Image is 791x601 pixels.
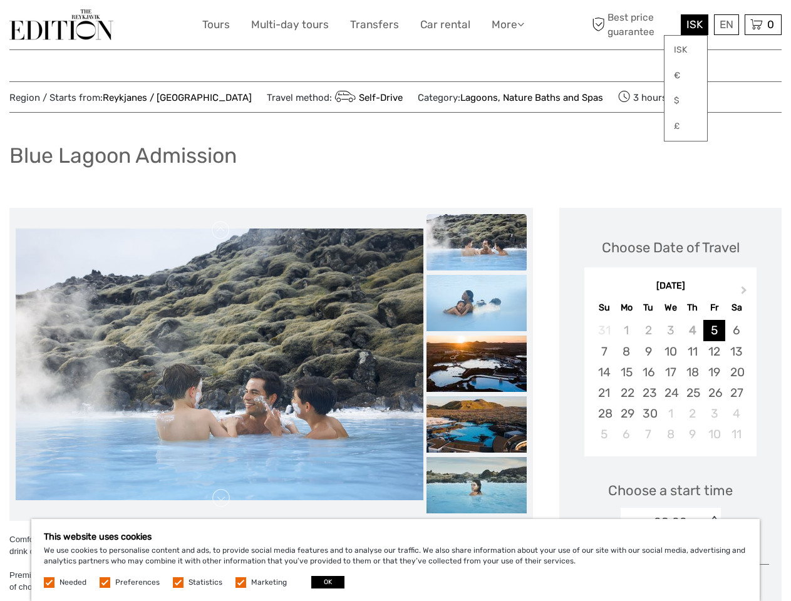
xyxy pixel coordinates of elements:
[427,336,527,392] img: d9bf8667d031459cbd5a0f097f6a92b7_slider_thumbnail.jpg
[714,14,739,35] div: EN
[593,341,615,362] div: Choose Sunday, September 7th, 2025
[9,91,252,105] span: Region / Starts from:
[686,18,703,31] span: ISK
[703,320,725,341] div: Choose Friday, September 5th, 2025
[588,320,752,444] div: month 2025-09
[460,92,603,103] a: Lagoons, Nature Baths and Spas
[16,229,423,500] img: 811391cfcce346129166c4f5c33747f0_main_slider.jpg
[593,383,615,403] div: Choose Sunday, September 21st, 2025
[703,362,725,383] div: Choose Friday, September 19th, 2025
[638,403,659,424] div: Choose Tuesday, September 30th, 2025
[427,457,527,513] img: 3e0543b7ae9e4dbc80c3cebf98bdb071_slider_thumbnail.jpg
[31,519,760,601] div: We use cookies to personalise content and ads, to provide social media features and to analyse ou...
[616,424,638,444] div: Choose Monday, October 6th, 2025
[427,396,527,453] img: f216d22835d84a2e8f6058e6c88ba296_slider_thumbnail.jpg
[593,403,615,424] div: Choose Sunday, September 28th, 2025
[765,18,776,31] span: 0
[616,383,638,403] div: Choose Monday, September 22nd, 2025
[251,577,287,588] label: Marketing
[492,16,524,34] a: More
[18,22,142,32] p: We're away right now. Please check back later!
[659,424,681,444] div: Choose Wednesday, October 8th, 2025
[189,577,222,588] label: Statistics
[608,481,733,500] span: Choose a start time
[725,424,747,444] div: Choose Saturday, October 11th, 2025
[616,341,638,362] div: Choose Monday, September 8th, 2025
[638,362,659,383] div: Choose Tuesday, September 16th, 2025
[725,383,747,403] div: Choose Saturday, September 27th, 2025
[602,238,740,257] div: Choose Date of Travel
[638,299,659,316] div: Tu
[9,569,533,593] div: Premium Admission - Includes -
[332,92,403,103] a: Self-Drive
[638,424,659,444] div: Choose Tuesday, October 7th, 2025
[427,275,527,331] img: 074d1b25433144c697119fb130ce2944_slider_thumbnail.jpg
[616,299,638,316] div: Mo
[44,532,747,542] h5: This website uses cookies
[638,320,659,341] div: Not available Tuesday, September 2nd, 2025
[59,577,86,588] label: Needed
[593,320,615,341] div: Not available Sunday, August 31st, 2025
[664,90,707,112] a: $
[593,424,615,444] div: Choose Sunday, October 5th, 2025
[725,320,747,341] div: Choose Saturday, September 6th, 2025
[664,39,707,61] a: ISK
[9,9,113,40] img: The Reykjavík Edition
[420,16,470,34] a: Car rental
[725,299,747,316] div: Sa
[593,299,615,316] div: Su
[703,341,725,362] div: Choose Friday, September 12th, 2025
[427,214,527,270] img: 811391cfcce346129166c4f5c33747f0_slider_thumbnail.jpg
[681,299,703,316] div: Th
[418,91,603,105] span: Category:
[664,64,707,87] a: €
[735,283,755,303] button: Next Month
[703,424,725,444] div: Choose Friday, October 10th, 2025
[681,383,703,403] div: Choose Thursday, September 25th, 2025
[725,362,747,383] div: Choose Saturday, September 20th, 2025
[708,516,719,529] div: < >
[144,19,159,34] button: Open LiveChat chat widget
[9,143,237,168] h1: Blue Lagoon Admission
[725,341,747,362] div: Choose Saturday, September 13th, 2025
[659,383,681,403] div: Choose Wednesday, September 24th, 2025
[115,577,160,588] label: Preferences
[589,11,678,38] span: Best price guarantee
[703,403,725,424] div: Choose Friday, October 3rd, 2025
[703,299,725,316] div: Fr
[703,383,725,403] div: Choose Friday, September 26th, 2025
[311,576,344,588] button: OK
[654,514,687,530] div: 08:00
[659,341,681,362] div: Choose Wednesday, September 10th, 2025
[681,320,703,341] div: Not available Thursday, September 4th, 2025
[593,362,615,383] div: Choose Sunday, September 14th, 2025
[267,88,403,106] span: Travel method:
[659,299,681,316] div: We
[681,424,703,444] div: Choose Thursday, October 9th, 2025
[725,403,747,424] div: Choose Saturday, October 4th, 2025
[659,403,681,424] div: Choose Wednesday, October 1st, 2025
[638,383,659,403] div: Choose Tuesday, September 23rd, 2025
[664,115,707,138] a: £
[681,362,703,383] div: Choose Thursday, September 18th, 2025
[251,16,329,34] a: Multi-day tours
[350,16,399,34] a: Transfers
[659,362,681,383] div: Choose Wednesday, September 17th, 2025
[103,92,252,103] a: Reykjanes / [GEOGRAPHIC_DATA]
[618,88,667,106] span: 3 hours
[616,403,638,424] div: Choose Monday, September 29th, 2025
[584,280,757,293] div: [DATE]
[616,320,638,341] div: Not available Monday, September 1st, 2025
[9,533,533,557] div: Comfort Admission - Includes - Access to the [GEOGRAPHIC_DATA], Silica Mud Mask at the [GEOGRAPHI...
[659,320,681,341] div: Not available Wednesday, September 3rd, 2025
[681,341,703,362] div: Choose Thursday, September 11th, 2025
[616,362,638,383] div: Choose Monday, September 15th, 2025
[202,16,230,34] a: Tours
[638,341,659,362] div: Choose Tuesday, September 9th, 2025
[681,403,703,424] div: Choose Thursday, October 2nd, 2025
